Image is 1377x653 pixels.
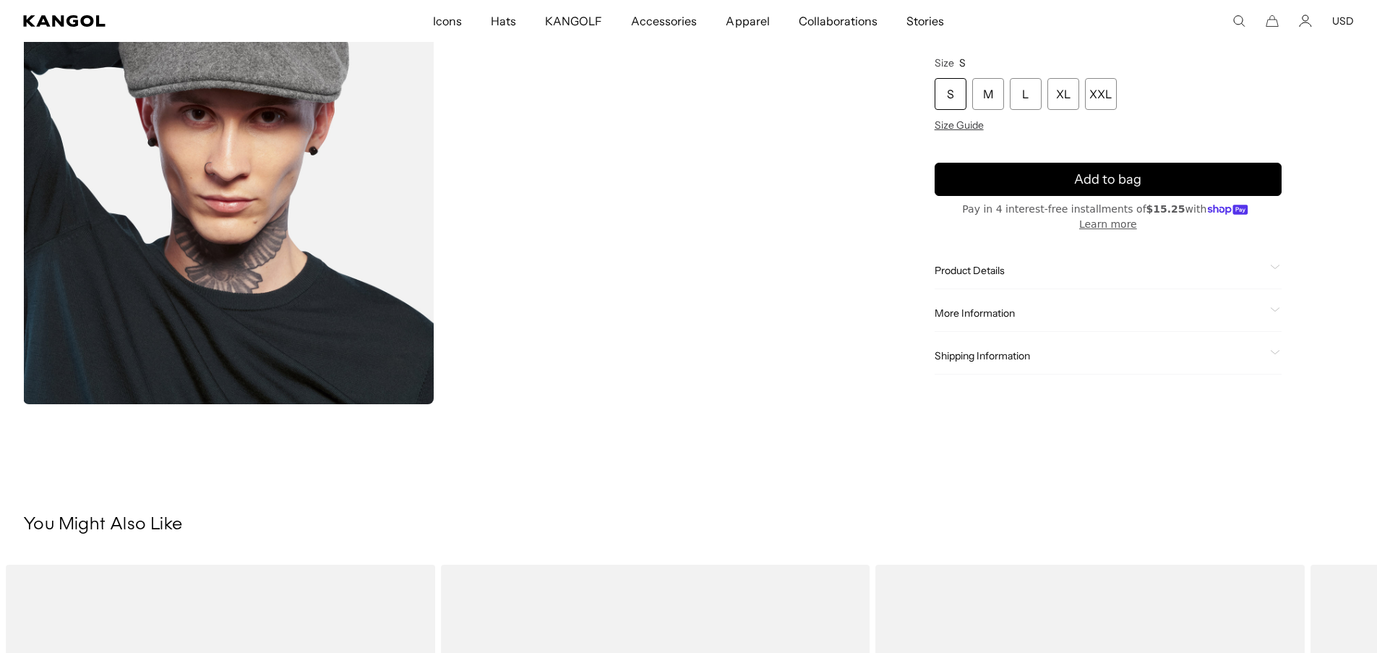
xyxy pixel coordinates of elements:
[972,79,1004,111] div: M
[23,514,1354,536] h3: You Might Also Like
[1085,79,1117,111] div: XXL
[1074,170,1141,189] span: Add to bag
[1232,14,1245,27] summary: Search here
[935,57,954,70] span: Size
[935,307,1264,320] span: More Information
[1010,79,1042,111] div: L
[23,15,286,27] a: Kangol
[959,57,966,70] span: S
[1332,14,1354,27] button: USD
[935,350,1264,363] span: Shipping Information
[1047,79,1079,111] div: XL
[935,163,1282,197] button: Add to bag
[1299,14,1312,27] a: Account
[935,119,984,132] span: Size Guide
[935,265,1264,278] span: Product Details
[935,79,966,111] div: S
[1266,14,1279,27] button: Cart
